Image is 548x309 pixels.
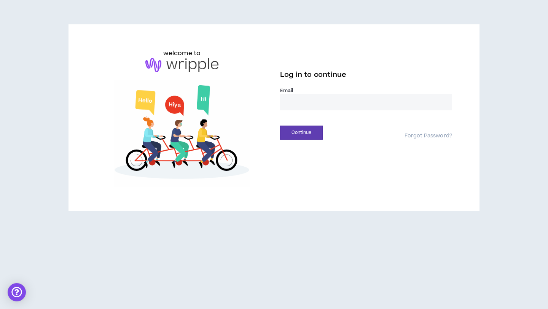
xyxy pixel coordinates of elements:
[8,283,26,301] div: Open Intercom Messenger
[145,58,218,72] img: logo-brand.png
[280,126,323,140] button: Continue
[163,49,201,58] h6: welcome to
[96,80,268,187] img: Welcome to Wripple
[405,132,452,140] a: Forgot Password?
[280,87,452,94] label: Email
[280,70,346,80] span: Log in to continue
